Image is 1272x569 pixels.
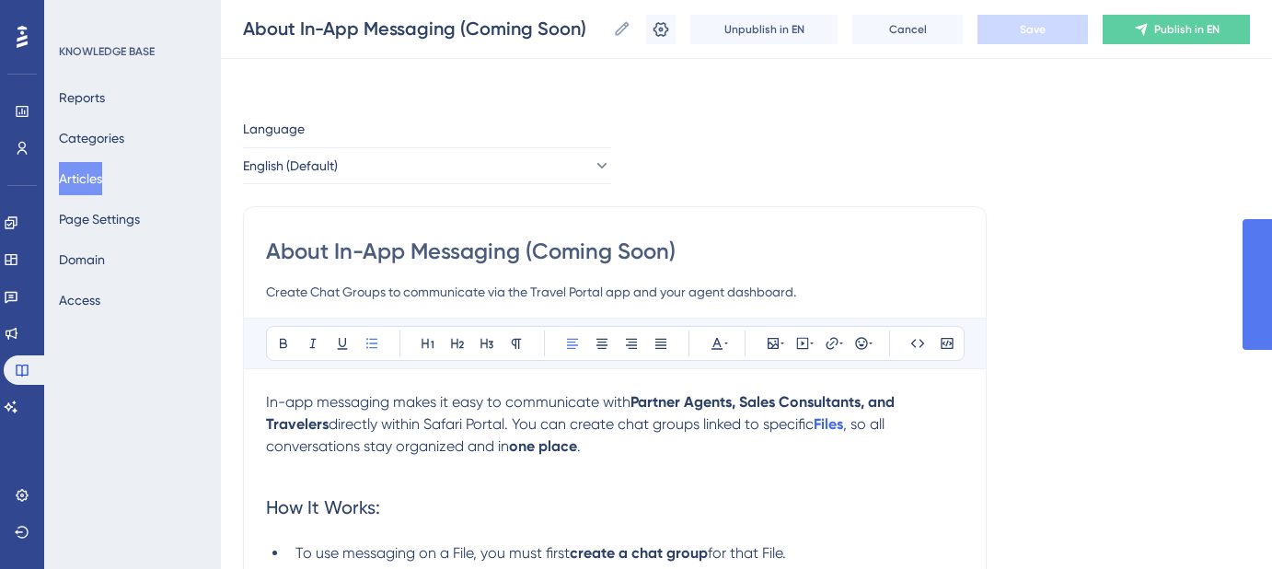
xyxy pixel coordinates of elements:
[266,393,630,411] span: In-app messaging makes it easy to communicate with
[1195,496,1250,552] iframe: UserGuiding AI Assistant Launcher
[243,118,305,140] span: Language
[1020,22,1046,37] span: Save
[266,496,380,518] span: How It Works:
[1154,22,1220,37] span: Publish in EN
[329,415,814,433] span: directly within Safari Portal. You can create chat groups linked to specific
[59,81,105,114] button: Reports
[690,15,838,44] button: Unpublish in EN
[1103,15,1250,44] button: Publish in EN
[59,162,102,195] button: Articles
[577,437,581,455] span: .
[243,16,606,41] input: Article Name
[295,544,570,562] span: To use messaging on a File, you must first
[889,22,927,37] span: Cancel
[243,147,611,184] button: English (Default)
[852,15,963,44] button: Cancel
[977,15,1088,44] button: Save
[59,203,140,236] button: Page Settings
[570,544,708,562] strong: create a chat group
[59,44,155,59] div: KNOWLEDGE BASE
[59,284,100,317] button: Access
[266,237,964,266] input: Article Title
[814,415,843,433] a: Files
[266,281,964,303] input: Article Description
[708,544,786,562] span: for that File.
[59,122,124,155] button: Categories
[59,243,105,276] button: Domain
[243,155,338,177] span: English (Default)
[724,22,804,37] span: Unpublish in EN
[509,437,577,455] strong: one place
